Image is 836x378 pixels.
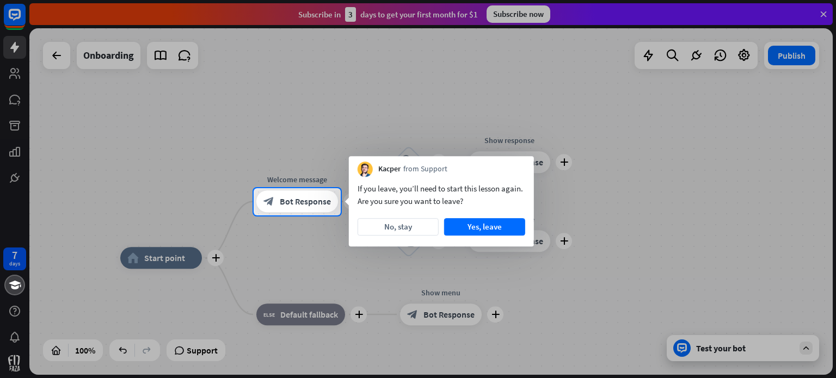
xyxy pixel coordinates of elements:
button: Yes, leave [444,218,525,236]
span: Kacper [378,164,401,175]
i: block_bot_response [263,196,274,207]
button: Open LiveChat chat widget [9,4,41,37]
div: If you leave, you’ll need to start this lesson again. Are you sure you want to leave? [358,182,525,207]
span: Bot Response [280,196,331,207]
span: from Support [403,164,447,175]
button: No, stay [358,218,439,236]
